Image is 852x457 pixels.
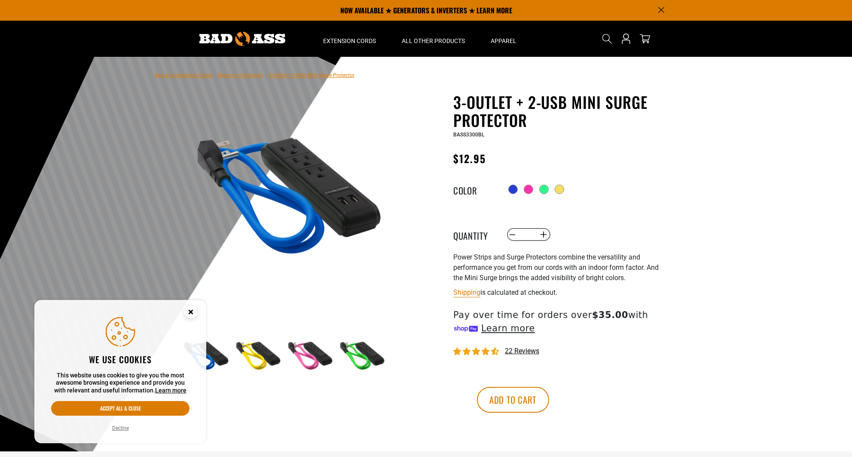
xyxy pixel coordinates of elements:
[265,72,267,78] span: ›
[453,93,664,129] h1: 3-Outlet + 2-USB Mini Surge Protector
[269,72,354,78] span: 3-Outlet + 2-USB Mini Surge Protector
[51,354,189,365] h2: We use cookies
[180,95,387,302] img: blue
[155,70,354,80] nav: breadcrumbs
[453,288,480,296] a: Shipping
[389,21,478,57] summary: All Other Products
[199,32,285,46] img: Bad Ass Extension Cords
[218,72,263,78] a: Return to Collection
[478,21,529,57] summary: Apparel
[51,372,189,395] p: This website uses cookies to give you the most awesome browsing experience and provide you with r...
[232,331,282,381] img: yellow
[284,331,334,381] img: pink
[110,424,131,432] button: Decline
[310,21,389,57] summary: Extension Cords
[34,300,206,444] aside: Cookie Consent
[155,387,186,394] a: Learn more
[323,37,376,45] span: Extension Cords
[453,132,484,138] span: BASS3300BL
[453,348,501,356] span: 4.36 stars
[477,387,549,413] button: Add to cart
[214,72,216,78] span: ›
[51,401,189,416] button: Accept all & close
[155,72,213,78] a: Bad Ass Extension Cords
[453,252,664,283] p: Power Strips and Surge Protectors combine the versatility and performance you get from our cords ...
[453,287,664,298] div: is calculated at checkout.
[491,37,516,45] span: Apparel
[402,37,465,45] span: All Other Products
[505,347,539,355] span: 22 reviews
[453,151,486,166] span: $12.95
[336,331,386,381] img: green
[600,32,614,46] summary: Search
[453,184,496,195] legend: Color
[453,229,496,240] label: Quantity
